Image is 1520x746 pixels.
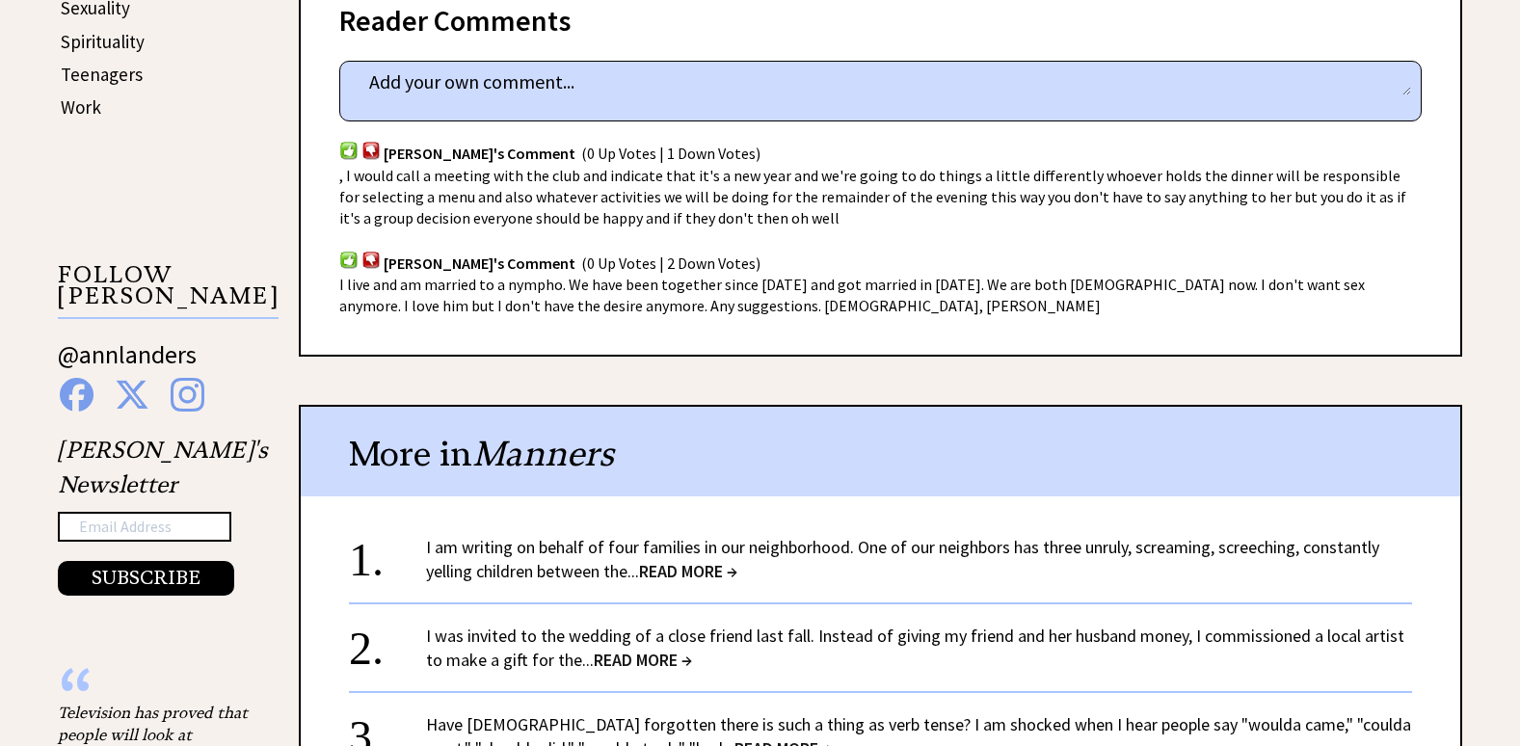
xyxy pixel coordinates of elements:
[594,649,692,671] span: READ MORE →
[339,141,359,159] img: votup.png
[58,338,197,389] a: @annlanders
[384,253,575,273] span: [PERSON_NAME]'s Comment
[426,625,1404,671] a: I was invited to the wedding of a close friend last fall. Instead of giving my friend and her hus...
[339,275,1365,315] span: I live and am married to a nympho. We have been together since [DATE] and got married in [DATE]. ...
[349,624,426,659] div: 2.
[581,145,760,164] span: (0 Up Votes | 1 Down Votes)
[639,560,737,582] span: READ MORE →
[384,145,575,164] span: [PERSON_NAME]'s Comment
[58,433,268,597] div: [PERSON_NAME]'s Newsletter
[61,63,143,86] a: Teenagers
[349,535,426,571] div: 1.
[60,378,93,412] img: facebook%20blue.png
[581,253,760,273] span: (0 Up Votes | 2 Down Votes)
[58,264,279,319] p: FOLLOW [PERSON_NAME]
[361,141,381,159] img: votdown.png
[339,251,359,269] img: votup.png
[361,251,381,269] img: votdown.png
[426,536,1379,582] a: I am writing on behalf of four families in our neighborhood. One of our neighbors has three unrul...
[301,407,1460,496] div: More in
[61,95,101,119] a: Work
[58,682,251,702] div: “
[472,432,614,475] span: Manners
[115,378,149,412] img: x%20blue.png
[61,30,145,53] a: Spirituality
[58,512,231,543] input: Email Address
[58,561,234,596] button: SUBSCRIBE
[339,166,1406,227] span: , I would call a meeting with the club and indicate that it's a new year and we're going to do th...
[171,378,204,412] img: instagram%20blue.png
